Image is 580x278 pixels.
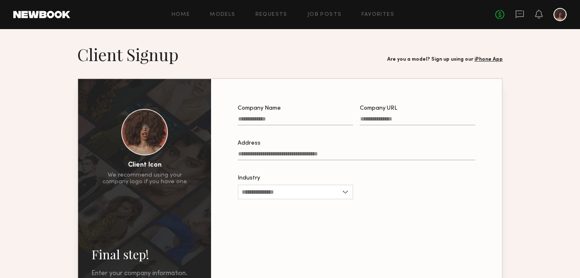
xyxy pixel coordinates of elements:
[474,57,503,62] a: iPhone App
[256,12,288,17] a: Requests
[361,12,394,17] a: Favorites
[238,116,353,125] input: Company Name
[360,106,475,111] div: Company URL
[360,116,475,125] input: Company URL
[91,246,198,263] h2: Final step!
[128,162,162,169] div: Client Icon
[387,57,503,62] div: Are you a model? Sign up using our
[238,175,353,181] div: Industry
[77,44,179,65] h1: Client Signup
[238,106,353,111] div: Company Name
[103,172,187,185] div: We recommend using your company logo if you have one
[238,151,475,160] input: Address
[172,12,190,17] a: Home
[210,12,235,17] a: Models
[238,140,475,146] div: Address
[307,12,342,17] a: Job Posts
